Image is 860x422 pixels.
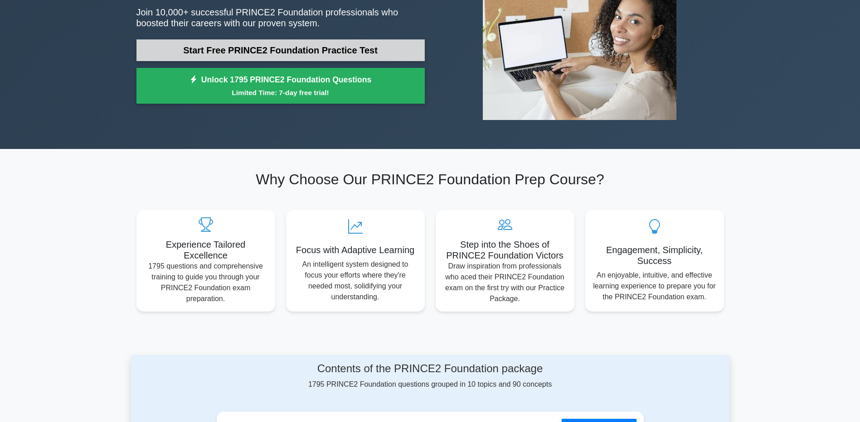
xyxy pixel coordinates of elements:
div: 1795 PRINCE2 Foundation questions grouped in 10 topics and 90 concepts [217,362,644,390]
p: Draw inspiration from professionals who aced their PRINCE2 Foundation exam on the first try with ... [443,261,567,304]
h4: Contents of the PRINCE2 Foundation package [217,362,644,375]
p: An intelligent system designed to focus your efforts where they're needed most, solidifying your ... [293,259,418,302]
h5: Engagement, Simplicity, Success [593,245,717,266]
p: 1795 questions and comprehensive training to guide you through your PRINCE2 Foundation exam prepa... [144,261,268,304]
p: An enjoyable, intuitive, and effective learning experience to prepare you for the PRINCE2 Foundat... [593,270,717,302]
h5: Experience Tailored Excellence [144,239,268,261]
p: Join 10,000+ successful PRINCE2 Foundation professionals who boosted their careers with our prove... [136,7,425,29]
a: Start Free PRINCE2 Foundation Practice Test [136,39,425,61]
small: Limited Time: 7-day free trial! [148,87,413,98]
h5: Focus with Adaptive Learning [293,245,418,255]
h5: Step into the Shoes of PRINCE2 Foundation Victors [443,239,567,261]
a: Unlock 1795 PRINCE2 Foundation QuestionsLimited Time: 7-day free trial! [136,68,425,104]
h2: Why Choose Our PRINCE2 Foundation Prep Course? [136,171,724,188]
